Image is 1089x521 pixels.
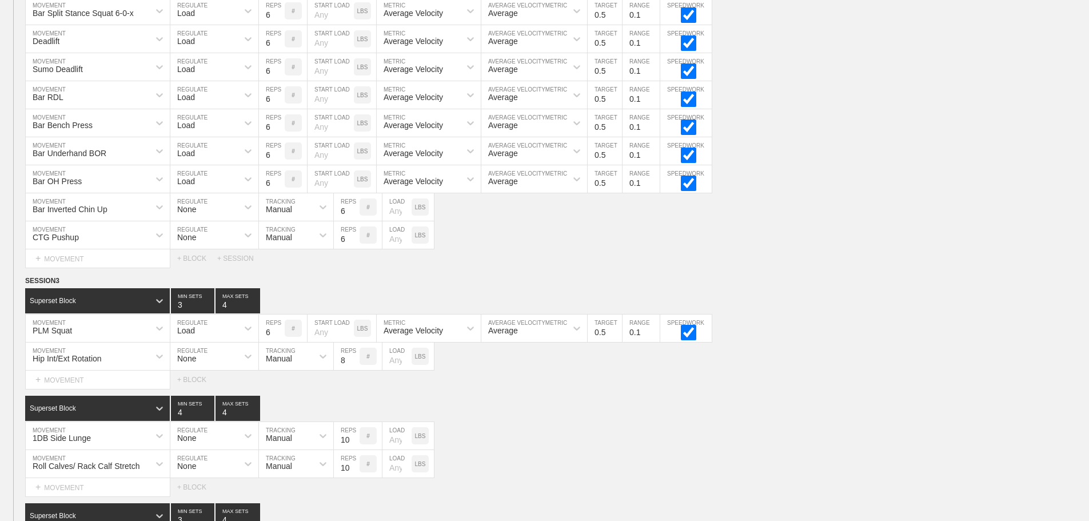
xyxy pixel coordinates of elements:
[177,483,217,491] div: + BLOCK
[292,120,295,126] p: #
[217,254,263,263] div: + SESSION
[292,36,295,42] p: #
[30,297,76,305] div: Superset Block
[177,9,195,18] div: Load
[415,433,426,439] p: LBS
[33,149,106,158] div: Bar Underhand BOR
[384,149,443,158] div: Average Velocity
[177,233,196,242] div: None
[308,25,354,53] input: Any
[33,233,79,242] div: CTG Pushup
[177,462,196,471] div: None
[415,353,426,360] p: LBS
[292,325,295,332] p: #
[357,8,368,14] p: LBS
[33,37,59,46] div: Deadlift
[357,36,368,42] p: LBS
[366,353,370,360] p: #
[292,92,295,98] p: #
[292,8,295,14] p: #
[366,433,370,439] p: #
[384,177,443,186] div: Average Velocity
[308,315,354,342] input: Any
[266,462,292,471] div: Manual
[30,404,76,412] div: Superset Block
[35,375,41,384] span: +
[33,93,63,102] div: Bar RDL
[883,388,1089,521] iframe: Chat Widget
[177,354,196,363] div: None
[415,461,426,467] p: LBS
[177,376,217,384] div: + BLOCK
[384,37,443,46] div: Average Velocity
[177,37,195,46] div: Load
[384,9,443,18] div: Average Velocity
[266,433,292,443] div: Manual
[292,64,295,70] p: #
[308,53,354,81] input: Any
[382,450,412,478] input: Any
[357,148,368,154] p: LBS
[177,326,195,335] div: Load
[357,64,368,70] p: LBS
[33,433,91,443] div: 1DB Side Lunge
[33,121,93,130] div: Bar Bench Press
[488,9,518,18] div: Average
[35,482,41,492] span: +
[177,254,217,263] div: + BLOCK
[308,165,354,193] input: Any
[25,371,170,389] div: MOVEMENT
[384,121,443,130] div: Average Velocity
[382,221,412,249] input: Any
[216,396,260,421] input: None
[366,232,370,238] p: #
[488,65,518,74] div: Average
[292,148,295,154] p: #
[177,433,196,443] div: None
[488,326,518,335] div: Average
[33,205,107,214] div: Bar Inverted Chin Up
[308,109,354,137] input: Any
[33,177,82,186] div: Bar OH Press
[308,137,354,165] input: Any
[30,512,76,520] div: Superset Block
[382,343,412,370] input: Any
[488,37,518,46] div: Average
[292,176,295,182] p: #
[177,149,195,158] div: Load
[33,65,83,74] div: Sumo Deadlift
[308,81,354,109] input: Any
[216,288,260,313] input: None
[177,121,195,130] div: Load
[33,326,72,335] div: PLM Squat
[357,120,368,126] p: LBS
[357,176,368,182] p: LBS
[25,277,59,285] span: SESSION 3
[25,478,170,497] div: MOVEMENT
[177,93,195,102] div: Load
[488,149,518,158] div: Average
[177,65,195,74] div: Load
[488,93,518,102] div: Average
[384,93,443,102] div: Average Velocity
[488,121,518,130] div: Average
[384,326,443,335] div: Average Velocity
[33,354,102,363] div: Hip Int/Ext Rotation
[35,253,41,263] span: +
[25,249,170,268] div: MOVEMENT
[177,205,196,214] div: None
[384,65,443,74] div: Average Velocity
[177,177,195,186] div: Load
[415,232,426,238] p: LBS
[266,205,292,214] div: Manual
[415,204,426,210] p: LBS
[366,461,370,467] p: #
[366,204,370,210] p: #
[33,9,134,18] div: Bar Split Stance Squat 6-0-x
[382,193,412,221] input: Any
[357,325,368,332] p: LBS
[33,462,140,471] div: Roll Calves/ Rack Calf Stretch
[266,354,292,363] div: Manual
[357,92,368,98] p: LBS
